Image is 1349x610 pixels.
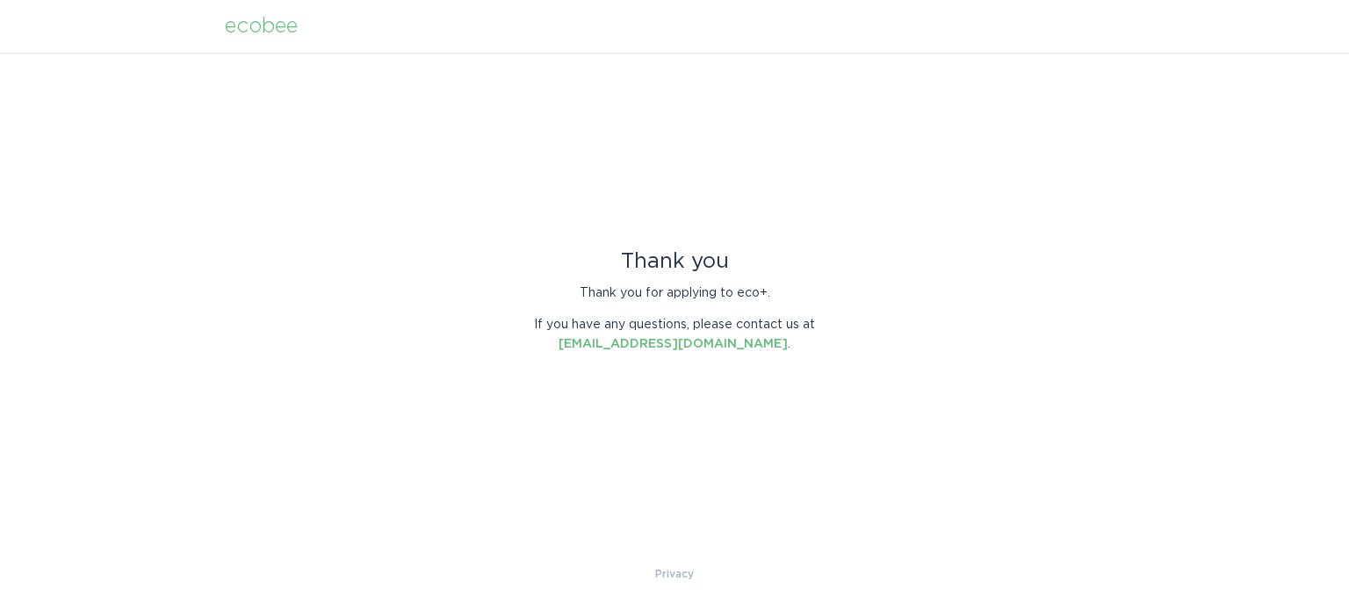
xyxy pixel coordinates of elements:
[521,315,828,354] p: If you have any questions, please contact us at .
[521,283,828,303] p: Thank you for applying to eco+.
[559,338,788,350] a: [EMAIL_ADDRESS][DOMAIN_NAME]
[521,252,828,271] div: Thank you
[225,17,298,36] div: ecobee
[655,564,694,584] a: Privacy Policy & Terms of Use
